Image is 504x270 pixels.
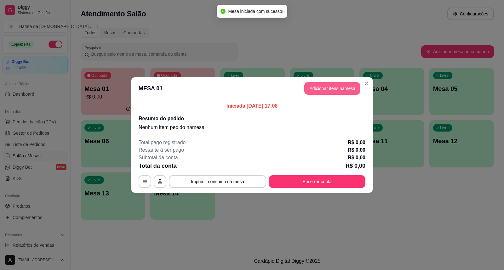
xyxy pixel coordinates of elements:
[139,115,365,122] h2: Resumo do pedido
[139,146,184,154] p: Restante à ser pago
[269,175,365,188] button: Encerrar conta
[228,9,283,14] span: Mesa iniciada com sucesso!
[362,78,372,88] button: Close
[169,175,266,188] button: Imprimir consumo da mesa
[348,139,365,146] p: R$ 0,00
[139,139,186,146] p: Total pago registrado
[220,9,226,14] span: check-circle
[348,146,365,154] p: R$ 0,00
[139,154,178,161] p: Subtotal da conta
[304,82,360,95] button: Adicionar itens namesa
[346,161,365,170] p: R$ 0,00
[139,161,177,170] p: Total da conta
[348,154,365,161] p: R$ 0,00
[131,77,373,100] header: MESA 01
[139,124,365,131] p: Nenhum item pedido na mesa .
[139,102,365,110] p: Iniciada [DATE] 17:08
